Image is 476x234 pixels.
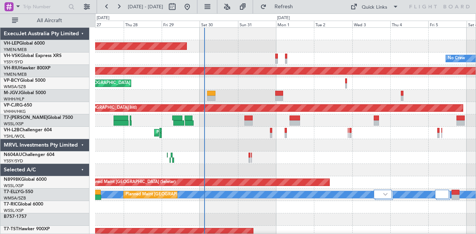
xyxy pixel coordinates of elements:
a: WMSA/SZB [4,195,26,201]
span: M-JGVJ [4,91,20,95]
div: Tue 2 [314,21,352,27]
a: T7-ELLYG-550 [4,190,33,194]
div: Wed 27 [85,21,123,27]
a: WSSL/XSP [4,183,24,189]
span: N604AU [4,153,22,157]
div: Mon 1 [276,21,314,27]
a: VP-BCYGlobal 5000 [4,78,45,83]
div: Wed 3 [352,21,390,27]
a: YMEN/MEB [4,72,27,77]
a: B757-1757 [4,214,27,219]
div: Planned Maint [GEOGRAPHIC_DATA] (Seletar) [87,177,176,188]
input: Trip Number [23,1,66,12]
div: No Crew [448,53,465,64]
a: VH-L2BChallenger 604 [4,128,52,132]
span: Refresh [268,4,300,9]
div: [DATE] [97,15,109,21]
div: Quick Links [362,4,387,11]
div: Planned Maint [GEOGRAPHIC_DATA] (Sultan [PERSON_NAME] [PERSON_NAME] - Subang) [126,189,301,200]
div: Fri 5 [428,21,466,27]
div: [DATE] [277,15,290,21]
a: WIHH/HLP [4,96,24,102]
div: Planned Maint [GEOGRAPHIC_DATA] ([GEOGRAPHIC_DATA]) [156,127,275,138]
span: VP-CJR [4,103,19,108]
span: N8998K [4,177,21,182]
a: YSHL/WOL [4,133,25,139]
div: Sat 30 [200,21,238,27]
div: Fri 29 [162,21,200,27]
span: T7-TST [4,227,18,231]
a: VH-RIUHawker 800XP [4,66,50,70]
a: YSSY/SYD [4,158,23,164]
button: All Aircraft [8,15,82,27]
a: YSSY/SYD [4,59,23,65]
span: [DATE] - [DATE] [128,3,163,10]
a: VH-VSKGlobal Express XRS [4,54,62,58]
a: T7-TSTHawker 900XP [4,227,50,231]
span: VH-LEP [4,41,19,46]
div: Thu 4 [390,21,428,27]
a: VP-CJRG-650 [4,103,32,108]
span: VP-BCY [4,78,20,83]
button: Quick Links [347,1,402,13]
a: WSSL/XSP [4,121,24,127]
div: Thu 28 [124,21,162,27]
a: N8998KGlobal 6000 [4,177,47,182]
button: Refresh [257,1,302,13]
span: VH-L2B [4,128,20,132]
span: VH-VSK [4,54,20,58]
a: VHHH/HKG [4,109,26,114]
a: WMSA/SZB [4,84,26,90]
a: WSSL/XSP [4,208,24,213]
a: T7-RICGlobal 6000 [4,202,43,207]
a: YMEN/MEB [4,47,27,52]
span: VH-RIU [4,66,19,70]
div: Sun 31 [238,21,276,27]
img: arrow-gray.svg [383,193,388,196]
span: T7-[PERSON_NAME] [4,115,47,120]
span: All Aircraft [20,18,79,23]
a: M-JGVJGlobal 5000 [4,91,46,95]
a: VH-LEPGlobal 6000 [4,41,45,46]
a: T7-[PERSON_NAME]Global 7500 [4,115,73,120]
span: T7-ELLY [4,190,20,194]
a: N604AUChallenger 604 [4,153,55,157]
span: B757-1 [4,214,19,219]
span: T7-RIC [4,202,18,207]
